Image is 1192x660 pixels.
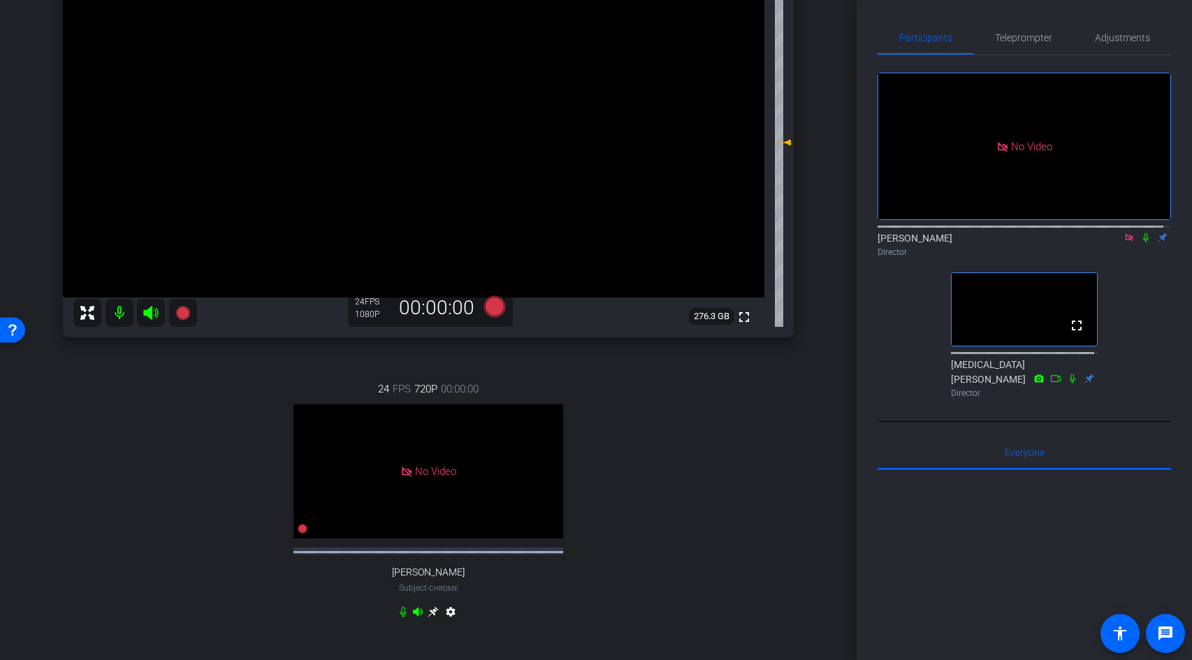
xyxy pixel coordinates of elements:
span: FPS [365,297,379,307]
span: [PERSON_NAME] [392,566,465,578]
div: [MEDICAL_DATA][PERSON_NAME] [951,358,1098,399]
mat-icon: fullscreen [1068,317,1085,334]
span: 276.3 GB [689,308,734,325]
span: No Video [415,465,456,478]
div: Director [878,246,1171,258]
span: 24 [378,381,389,397]
span: 00:00:00 [441,381,479,397]
div: 00:00:00 [390,296,484,320]
mat-icon: message [1157,625,1174,642]
mat-icon: accessibility [1112,625,1128,642]
div: Director [951,387,1098,399]
div: 1080P [355,309,390,320]
span: No Video [1011,140,1052,152]
span: Adjustments [1095,33,1150,43]
span: - [427,583,429,593]
span: Chrome [429,585,458,592]
span: 720P [414,381,437,397]
span: FPS [393,381,411,397]
span: Teleprompter [995,33,1052,43]
span: Everyone [1005,448,1045,457]
mat-icon: fullscreen [736,309,753,325]
mat-icon: 0 dB [775,134,792,151]
span: Subject [399,582,458,594]
span: Participants [899,33,952,43]
div: [PERSON_NAME] [878,231,1171,258]
mat-icon: settings [442,606,459,623]
div: 24 [355,296,390,307]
